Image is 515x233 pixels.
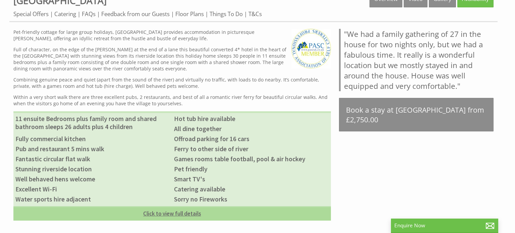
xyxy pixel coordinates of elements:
p: Combining genuine peace and quiet (apart from the sound of the river) and virtually no traffic, w... [13,76,331,89]
a: Things To Do [210,10,243,18]
li: Water sports hire adjacent [13,194,172,204]
li: Sorry no Fireworks [172,194,331,204]
li: Fantastic circular flat walk [13,154,172,164]
li: Fully commercial kitchen [13,134,172,144]
li: Catering available [172,184,331,194]
p: Pet-friendly cottage for large group holidays, [GEOGRAPHIC_DATA] provides accommodation in pictur... [13,29,331,42]
li: Well behaved hens welcome [13,174,172,184]
img: PASC - PASC UK Members [291,29,331,68]
li: Excellent Wi-Fi [13,184,172,194]
a: FAQs [82,10,96,18]
a: Feedback from our Guests [101,10,170,18]
p: Within a very short walk there are three excellent pubs, 2 restaurants, and best of all a romanti... [13,94,331,107]
li: Stunning riverside location [13,164,172,174]
p: Full of character, on the edge of the [PERSON_NAME] at the end of a lane this beautiful converted... [13,46,331,72]
li: Pub and restaurant 5 mins walk [13,144,172,154]
a: Click to view full details [13,206,331,221]
a: T&Cs [248,10,262,18]
a: Catering [54,10,76,18]
a: Book a stay at [GEOGRAPHIC_DATA] from £2,750.00 [339,98,494,131]
li: 11 ensuite Bedrooms plus family room and shared bathroom sleeps 26 adults plus 4 children [13,114,172,132]
li: Pet friendly [172,164,331,174]
li: Hot tub hire available [172,114,331,124]
a: Floor Plans [175,10,204,18]
li: Games rooms table football, pool & air hockey [172,154,331,164]
blockquote: "We had a family gathering of 27 in the house for two nights only, but we had a fabulous time. It... [339,29,494,91]
li: All dine together [172,124,331,134]
li: Ferry to other side of river [172,144,331,154]
li: Smart TV's [172,174,331,184]
p: Enquire Now [394,222,495,229]
li: Offroad parking for 16 cars [172,134,331,144]
a: Special Offers [13,10,49,18]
